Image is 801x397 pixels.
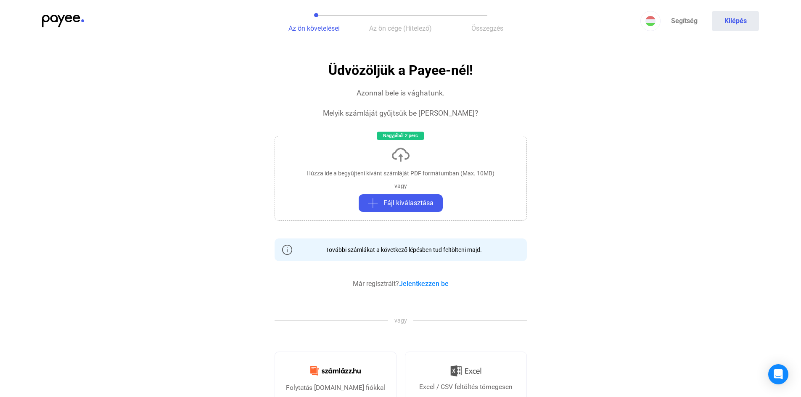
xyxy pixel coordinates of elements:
[307,169,494,177] div: Húzza ide a begyűjteni kívánt számláját PDF formátumban (Max. 10MB)
[388,316,413,325] span: vagy
[282,245,292,255] img: info-grey-outline
[42,15,84,27] img: payee-logo
[640,11,661,31] button: HU
[399,280,449,288] a: Jelentkezzen be
[288,24,340,32] span: Az ön követelései
[377,132,424,140] div: Nagyjából 2 perc
[383,198,434,208] span: Fájl kiválasztása
[368,198,378,208] img: plus-grey
[353,279,449,289] div: Már regisztrált?
[328,63,473,78] h1: Üdvözöljük a Payee-nél!
[359,194,443,212] button: plus-greyFájl kiválasztása
[369,24,432,32] span: Az ön cége (Hitelező)
[394,182,407,190] div: vagy
[768,364,788,384] div: Open Intercom Messenger
[712,11,759,31] button: Kilépés
[419,382,513,392] div: Excel / CSV feltöltés tömegesen
[450,362,481,380] img: Excel
[305,361,366,381] img: Számlázz.hu
[661,11,708,31] a: Segítség
[320,246,482,254] div: További számlákat a következő lépésben tud feltölteni majd.
[286,383,385,393] div: Folytatás [DOMAIN_NAME] fiókkal
[471,24,503,32] span: Összegzés
[645,16,656,26] img: HU
[391,145,411,165] img: upload-cloud
[323,108,478,118] div: Melyik számláját gyűjtsük be [PERSON_NAME]?
[357,88,445,98] div: Azonnal bele is vághatunk.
